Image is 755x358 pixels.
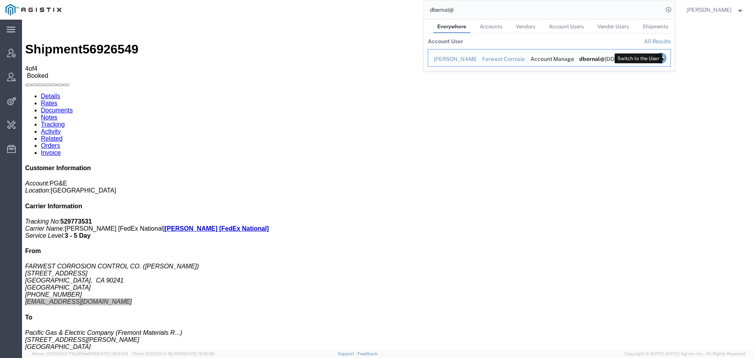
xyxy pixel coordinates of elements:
a: Rates [19,80,35,87]
i: Location: [3,167,29,174]
a: Tracking [19,101,43,108]
table: Search Results [428,33,675,71]
h4: Carrier Information [3,183,730,190]
span: Client: 2025.20.0-8b113f4 [132,351,214,356]
h4: To [3,294,730,301]
span: PG&E [28,160,45,167]
a: Activity [19,108,39,115]
h4: Customer Information [3,145,730,152]
img: logo [6,4,61,16]
address: Pacific Gas & Electric Company ( ) [STREET_ADDRESS][PERSON_NAME] [GEOGRAPHIC_DATA] [PHONE_NUMBER] [3,310,730,345]
a: Notes [19,94,35,101]
span: Accounts [480,24,503,29]
p: [GEOGRAPHIC_DATA] [3,160,730,174]
span: [DATE] 10:16:38 [184,351,214,356]
span: Vendors [516,24,536,29]
i: Account: [3,160,28,167]
i: Service Level: [3,213,43,219]
span: 4 [12,46,15,52]
span: Account Users [549,24,584,29]
a: Related [19,116,41,122]
div: dbernal@farwestcorrosion.com [579,55,617,63]
span: Copyright © [DATE]-[DATE] Agistix Inc., All Rights Reserved [624,351,746,357]
span: Server: 2025.20.0-710e05ee653 [31,351,128,356]
b: 3 - 5 Day [43,213,69,219]
span: [GEOGRAPHIC_DATA] [3,264,69,271]
a: Invoice [19,130,39,136]
span: Vendor Users [597,24,629,29]
span: [PERSON_NAME] [FedEx National] [42,206,142,212]
div: Active [628,55,646,63]
a: [PERSON_NAME] [FedEx National] [143,206,247,212]
input: Search for shipment number, reference number [424,0,663,19]
a: View all account users found by criterion [644,38,671,44]
div: Account Manager [530,55,568,63]
span: [DATE] 09:51:04 [96,351,128,356]
span: 56926549 [61,22,116,37]
button: [PERSON_NAME] [686,5,744,15]
span: Fremont Materials R... [96,310,158,316]
div: Farwest Corrosion Control Co [482,55,519,63]
div: of [3,46,730,53]
i: Tracking No: [3,198,39,205]
span: Kayla Donahue [687,6,731,14]
span: Everywhere [437,24,466,29]
b: 529773531 [39,198,70,205]
i: Carrier Name: [3,206,42,212]
span: Booked [5,53,26,59]
a: Feedback [357,351,377,356]
div: DANIEL BERNAL [434,55,471,63]
a: Support [338,351,357,356]
a: Orders [19,123,38,129]
th: Account User [428,33,463,49]
a: Documents [19,87,51,94]
span: dbernal@ [579,56,604,62]
span: Shipments [643,24,668,29]
iframe: FS Legacy Container [22,20,755,350]
a: Details [19,73,38,80]
address: FARWEST CORROSION CONTROL CO. ([PERSON_NAME]) [STREET_ADDRESS] [GEOGRAPHIC_DATA], CA 90241 [PHONE... [3,243,730,286]
span: 4 [3,46,7,52]
h4: From [3,228,730,235]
